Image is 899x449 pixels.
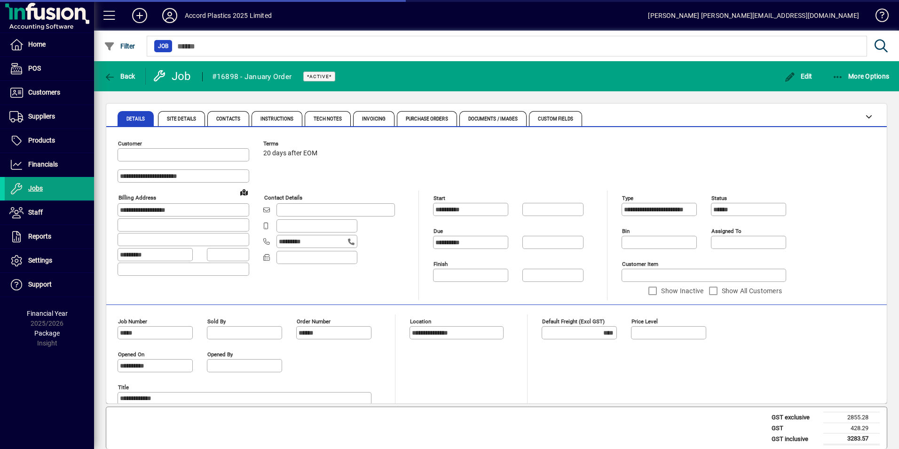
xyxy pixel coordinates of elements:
[5,33,94,56] a: Home
[823,412,880,423] td: 2855.28
[28,208,43,216] span: Staff
[622,195,633,201] mat-label: Type
[622,261,658,267] mat-label: Customer Item
[5,273,94,297] a: Support
[28,88,60,96] span: Customers
[5,153,94,176] a: Financials
[711,228,741,234] mat-label: Assigned to
[34,329,60,337] span: Package
[5,129,94,152] a: Products
[314,117,342,121] span: Tech Notes
[622,228,630,234] mat-label: Bin
[104,72,135,80] span: Back
[263,150,317,157] span: 20 days after EOM
[126,117,145,121] span: Details
[767,433,823,445] td: GST inclusive
[434,228,443,234] mat-label: Due
[28,112,55,120] span: Suppliers
[185,8,272,23] div: Accord Plastics 2025 Limited
[434,195,445,201] mat-label: Start
[158,41,168,51] span: Job
[468,117,518,121] span: Documents / Images
[297,318,331,325] mat-label: Order number
[212,69,292,84] div: #16898 - January Order
[406,117,448,121] span: Purchase Orders
[823,433,880,445] td: 3283.57
[153,69,193,84] div: Job
[118,140,142,147] mat-label: Customer
[27,310,68,317] span: Financial Year
[167,117,196,121] span: Site Details
[102,38,138,55] button: Filter
[832,72,890,80] span: More Options
[28,136,55,144] span: Products
[5,57,94,80] a: POS
[5,105,94,128] a: Suppliers
[5,201,94,224] a: Staff
[410,318,431,325] mat-label: Location
[104,42,135,50] span: Filter
[263,141,320,147] span: Terms
[767,423,823,433] td: GST
[94,68,146,85] app-page-header-button: Back
[711,195,727,201] mat-label: Status
[118,384,129,391] mat-label: Title
[5,249,94,273] a: Settings
[648,8,859,23] div: [PERSON_NAME] [PERSON_NAME][EMAIL_ADDRESS][DOMAIN_NAME]
[868,2,887,32] a: Knowledge Base
[28,184,43,192] span: Jobs
[5,81,94,104] a: Customers
[538,117,573,121] span: Custom Fields
[102,68,138,85] button: Back
[28,40,46,48] span: Home
[28,281,52,288] span: Support
[830,68,892,85] button: More Options
[784,72,812,80] span: Edit
[5,225,94,249] a: Reports
[216,117,240,121] span: Contacts
[125,7,155,24] button: Add
[362,117,386,121] span: Invoicing
[118,351,144,358] mat-label: Opened On
[207,351,233,358] mat-label: Opened by
[631,318,658,325] mat-label: Price Level
[767,412,823,423] td: GST exclusive
[155,7,185,24] button: Profile
[434,261,448,267] mat-label: Finish
[823,423,880,433] td: 428.29
[207,318,226,325] mat-label: Sold by
[118,318,147,325] mat-label: Job number
[782,68,815,85] button: Edit
[237,184,252,200] a: View on map
[260,117,293,121] span: Instructions
[542,318,605,325] mat-label: Default Freight (excl GST)
[28,64,41,72] span: POS
[28,160,58,168] span: Financials
[28,233,51,240] span: Reports
[28,257,52,264] span: Settings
